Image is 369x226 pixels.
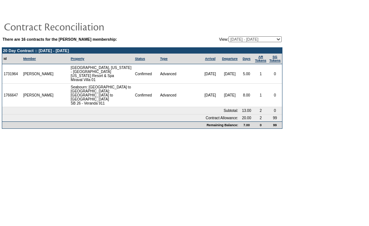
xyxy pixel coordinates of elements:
[3,37,117,41] b: There are 16 contracts for the [PERSON_NAME] membership:
[268,121,282,128] td: 99
[240,64,253,84] td: 5.00
[4,19,150,34] img: pgTtlContractReconciliation.gif
[69,64,134,84] td: [GEOGRAPHIC_DATA], [US_STATE] - [GEOGRAPHIC_DATA] [US_STATE] Resort & Spa Miraval Villa 01
[2,84,22,107] td: 1766647
[253,121,268,128] td: 0
[220,64,240,84] td: [DATE]
[160,57,167,61] a: Type
[69,84,134,107] td: Seabourn: [GEOGRAPHIC_DATA] to [GEOGRAPHIC_DATA]: [GEOGRAPHIC_DATA] to [GEOGRAPHIC_DATA] SB 26 - ...
[253,107,268,114] td: 2
[23,57,36,61] a: Member
[268,64,282,84] td: 0
[242,57,251,61] a: Days
[240,84,253,107] td: 8.00
[253,114,268,121] td: 2
[2,107,240,114] td: Subtotal:
[200,64,220,84] td: [DATE]
[268,107,282,114] td: 0
[222,57,238,61] a: Departure
[255,55,266,62] a: ARTokens
[269,55,281,62] a: SGTokens
[268,84,282,107] td: 0
[268,114,282,121] td: 99
[253,84,268,107] td: 1
[240,107,253,114] td: 13.00
[2,114,240,121] td: Contract Allowance:
[2,54,22,64] td: Id
[183,36,282,42] td: View:
[2,48,282,54] td: 20 Day Contract :: [DATE] - [DATE]
[71,57,84,61] a: Property
[240,121,253,128] td: 7.00
[158,84,200,107] td: Advanced
[220,84,240,107] td: [DATE]
[22,64,55,84] td: [PERSON_NAME]
[134,64,159,84] td: Confirmed
[2,64,22,84] td: 1731964
[240,114,253,121] td: 20.00
[22,84,55,107] td: [PERSON_NAME]
[135,57,145,61] a: Status
[205,57,216,61] a: Arrival
[253,64,268,84] td: 1
[2,121,240,128] td: Remaining Balance:
[134,84,159,107] td: Confirmed
[158,64,200,84] td: Advanced
[200,84,220,107] td: [DATE]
